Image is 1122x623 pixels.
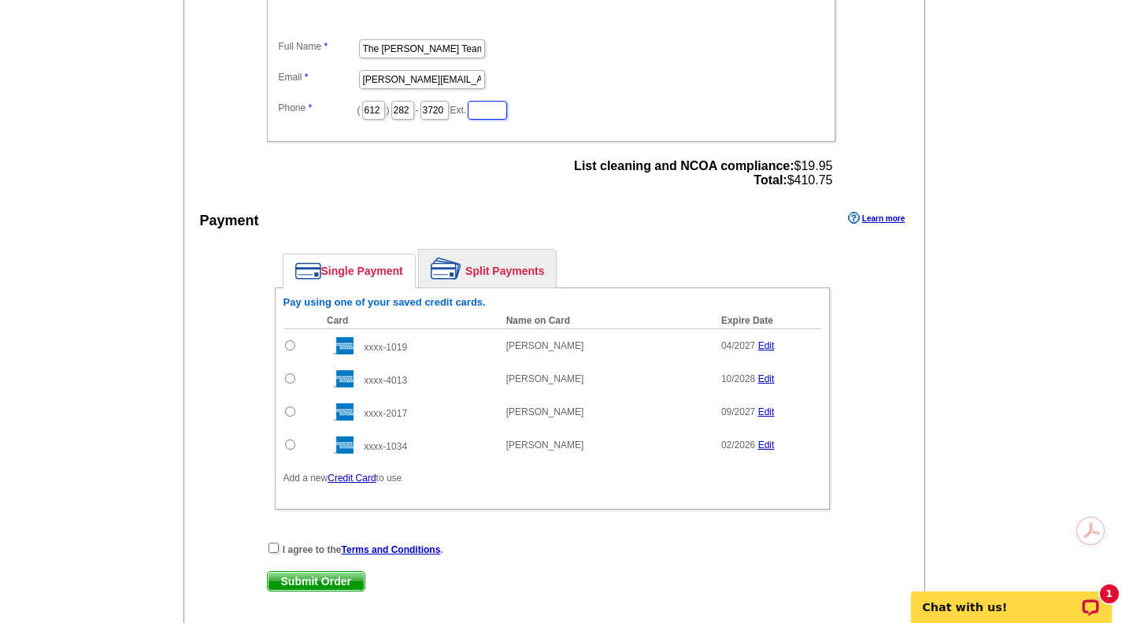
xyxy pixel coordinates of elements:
a: Edit [758,439,775,451]
label: Full Name [279,39,357,54]
span: $19.95 $410.75 [574,159,832,187]
span: [PERSON_NAME] [506,406,584,417]
label: Phone [279,101,357,115]
a: Split Payments [419,250,556,287]
th: Card [319,313,498,329]
span: [PERSON_NAME] [506,340,584,351]
a: Edit [758,406,775,417]
span: 02/2026 [721,439,755,451]
strong: List cleaning and NCOA compliance: [574,159,794,172]
a: Edit [758,340,775,351]
iframe: LiveChat chat widget [901,573,1122,623]
span: 09/2027 [721,406,755,417]
a: Single Payment [283,254,415,287]
img: amex.gif [327,403,354,421]
p: Add a new to use [283,471,821,485]
th: Name on Card [498,313,713,329]
span: xxxx-4013 [364,375,407,386]
a: Learn more [848,212,905,224]
a: Credit Card [328,473,376,484]
th: Expire Date [713,313,821,329]
a: Edit [758,373,775,384]
span: Submit Order [268,572,365,591]
span: xxxx-2017 [364,408,407,419]
div: Payment [200,210,259,232]
img: amex.gif [327,436,354,454]
img: amex.gif [327,370,354,388]
strong: Total: [754,173,787,187]
span: xxxx-1019 [364,342,407,353]
span: [PERSON_NAME] [506,373,584,384]
label: Email [279,70,357,84]
strong: I agree to the . [283,544,443,555]
dd: ( ) - Ext. [275,97,828,121]
span: 10/2028 [721,373,755,384]
img: amex.gif [327,337,354,354]
span: [PERSON_NAME] [506,439,584,451]
img: split-payment.png [431,258,461,280]
h6: Pay using one of your saved credit cards. [283,296,821,309]
img: single-payment.png [295,262,321,280]
span: xxxx-1034 [364,441,407,452]
a: Terms and Conditions [342,544,441,555]
span: 04/2027 [721,340,755,351]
